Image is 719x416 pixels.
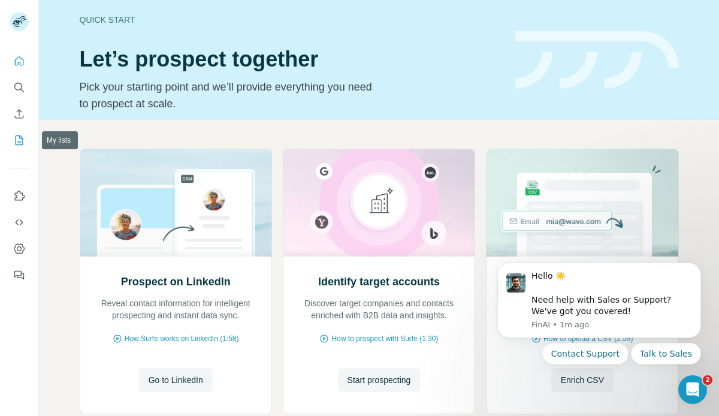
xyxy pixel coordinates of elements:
button: Search [10,77,29,98]
button: Start prospecting [338,368,421,392]
p: Reveal contact information for intelligent prospecting and instant data sync. [92,297,259,321]
p: Discover target companies and contacts enriched with B2B data and insights. [295,297,463,321]
p: Pick your starting point and we’ll provide everything you need to prospect at scale. [80,79,380,112]
button: My lists [10,129,29,151]
span: How to prospect with Surfe (1:30) [331,333,438,344]
button: Enrich CSV [551,368,614,392]
iframe: Intercom live chat [678,375,707,404]
span: Enrich CSV [561,374,604,386]
img: banner [515,31,679,89]
button: Use Surfe API [10,212,29,233]
button: Feedback [10,264,29,286]
button: Go to LinkedIn [139,368,213,392]
span: Go to LinkedIn [149,374,203,386]
div: Quick start [80,14,501,26]
h1: Let’s prospect together [80,47,501,71]
button: Use Surfe on LinkedIn [10,185,29,207]
h2: Prospect on LinkedIn [121,273,231,290]
img: Prospect on LinkedIn [80,149,272,257]
span: How Surfe works on LinkedIn (1:58) [125,333,239,344]
iframe: Intercom notifications message [479,252,719,372]
span: 2 [703,375,712,385]
h2: Identify target accounts [318,273,440,290]
button: Quick start [10,50,29,72]
button: Dashboard [10,238,29,260]
span: Start prospecting [348,374,411,386]
img: Identify target accounts [283,149,475,257]
img: Enrich your contact lists [486,149,678,257]
button: Enrich CSV [10,103,29,125]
